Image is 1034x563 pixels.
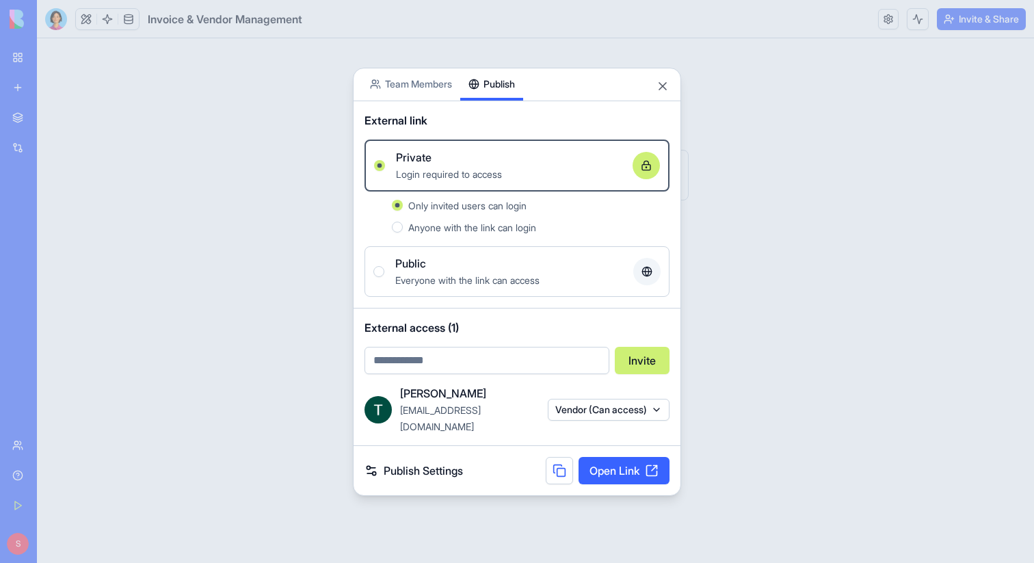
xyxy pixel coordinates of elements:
span: Public [395,255,426,272]
span: External link [364,112,427,129]
span: External access (1) [364,319,670,336]
button: Anyone with the link can login [392,222,403,233]
button: PublicEveryone with the link can access [373,266,384,277]
button: Invite [615,347,670,374]
span: [EMAIL_ADDRESS][DOMAIN_NAME] [400,404,481,432]
a: Publish Settings [364,462,463,479]
span: Private [396,149,432,166]
span: Login required to access [396,168,502,180]
button: Only invited users can login [392,200,403,211]
button: Vendor (Can access) [548,399,670,421]
span: Anyone with the link can login [408,222,536,233]
button: Team Members [362,68,460,101]
span: [PERSON_NAME] [400,385,486,402]
button: PrivateLogin required to access [374,160,385,171]
span: Only invited users can login [408,200,527,211]
img: ACg8ocKPkNvhKZLvbBIldD_OI7bbwu4TOCleUAvTlwyITgE7EDK4CA=s96-c [364,396,392,423]
div: Access denied. Only Team Members and Managers can view the Vendor Request Form. [357,121,640,148]
button: Publish [460,68,523,101]
span: Everyone with the link can access [395,274,540,286]
a: Open Link [579,457,670,484]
